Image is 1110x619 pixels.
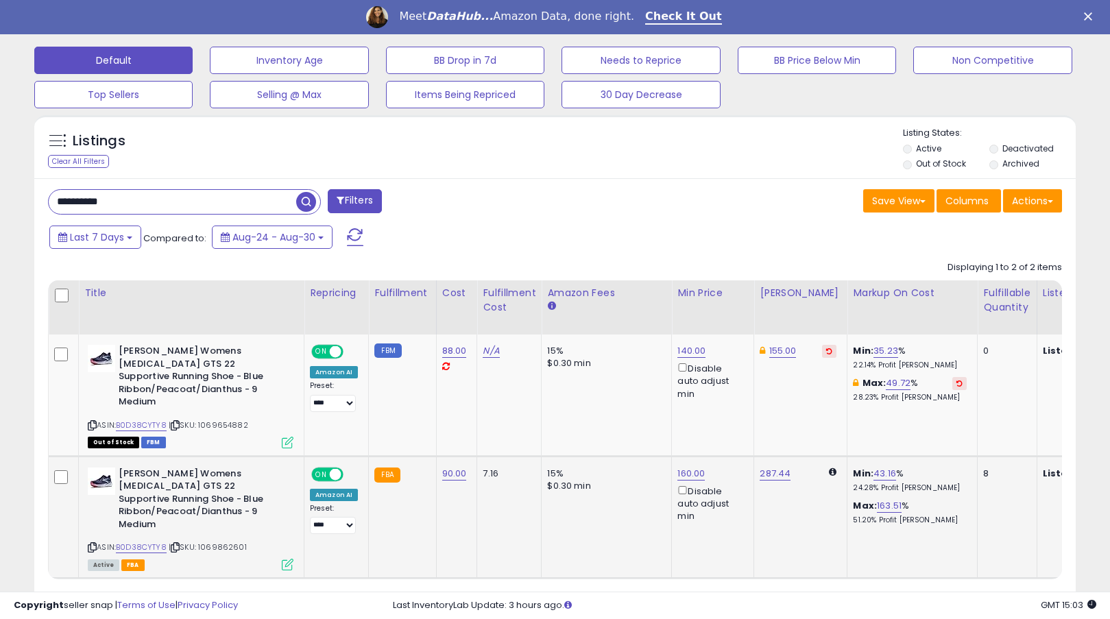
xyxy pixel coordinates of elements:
[399,10,634,23] div: Meet Amazon Data, done right.
[232,230,315,244] span: Aug-24 - Aug-30
[366,6,388,28] img: Profile image for Georgie
[873,344,898,358] a: 35.23
[374,343,401,358] small: FBM
[483,468,531,480] div: 7.16
[983,345,1026,357] div: 0
[442,286,472,300] div: Cost
[117,598,176,611] a: Terms of Use
[1041,598,1096,611] span: 2025-09-7 15:03 GMT
[645,10,722,25] a: Check It Out
[677,467,705,481] a: 160.00
[916,158,966,169] label: Out of Stock
[853,483,967,493] p: 24.28% Profit [PERSON_NAME]
[442,344,467,358] a: 88.00
[853,286,972,300] div: Markup on Cost
[386,81,544,108] button: Items Being Repriced
[769,344,797,358] a: 155.00
[547,480,661,492] div: $0.30 min
[143,232,206,245] span: Compared to:
[853,467,873,480] b: Min:
[677,344,705,358] a: 140.00
[116,420,167,431] a: B0D38CYTY8
[853,361,967,370] p: 22.14% Profit [PERSON_NAME]
[212,226,333,249] button: Aug-24 - Aug-30
[562,47,720,74] button: Needs to Reprice
[983,468,1026,480] div: 8
[341,468,363,480] span: OFF
[313,346,330,358] span: ON
[547,345,661,357] div: 15%
[426,10,493,23] i: DataHub...
[310,381,358,412] div: Preset:
[847,280,978,335] th: The percentage added to the cost of goods (COGS) that forms the calculator for Min & Max prices.
[1043,467,1105,480] b: Listed Price:
[738,47,896,74] button: BB Price Below Min
[178,598,238,611] a: Privacy Policy
[121,559,145,571] span: FBA
[853,500,967,525] div: %
[169,542,247,553] span: | SKU: 1069862601
[393,599,1096,612] div: Last InventoryLab Update: 3 hours ago.
[310,366,358,378] div: Amazon AI
[141,437,166,448] span: FBM
[34,81,193,108] button: Top Sellers
[374,468,400,483] small: FBA
[760,467,791,481] a: 287.44
[853,468,967,493] div: %
[313,468,330,480] span: ON
[677,286,748,300] div: Min Price
[945,194,989,208] span: Columns
[1003,189,1062,213] button: Actions
[983,286,1030,315] div: Fulfillable Quantity
[1002,143,1054,154] label: Deactivated
[547,468,661,480] div: 15%
[88,468,115,495] img: 41ap6WqIZfL._SL40_.jpg
[862,376,886,389] b: Max:
[119,468,285,535] b: [PERSON_NAME] Womens [MEDICAL_DATA] GTS 22 Supportive Running Shoe - Blue Ribbon/Peacoat/Dianthus...
[48,155,109,168] div: Clear All Filters
[210,47,368,74] button: Inventory Age
[70,230,124,244] span: Last 7 Days
[310,286,363,300] div: Repricing
[88,559,119,571] span: All listings currently available for purchase on Amazon
[14,598,64,611] strong: Copyright
[853,377,967,402] div: %
[34,47,193,74] button: Default
[483,286,535,315] div: Fulfillment Cost
[49,226,141,249] button: Last 7 Days
[853,515,967,525] p: 51.20% Profit [PERSON_NAME]
[328,189,381,213] button: Filters
[169,420,248,430] span: | SKU: 1069654882
[853,393,967,402] p: 28.23% Profit [PERSON_NAME]
[677,361,743,400] div: Disable auto adjust min
[547,300,555,313] small: Amazon Fees.
[119,345,285,412] b: [PERSON_NAME] Womens [MEDICAL_DATA] GTS 22 Supportive Running Shoe - Blue Ribbon/Peacoat/Dianthus...
[937,189,1001,213] button: Columns
[116,542,167,553] a: B0D38CYTY8
[1084,12,1098,21] div: Close
[916,143,941,154] label: Active
[310,504,358,535] div: Preset:
[374,286,430,300] div: Fulfillment
[913,47,1072,74] button: Non Competitive
[210,81,368,108] button: Selling @ Max
[863,189,934,213] button: Save View
[853,499,877,512] b: Max:
[84,286,298,300] div: Title
[88,345,293,446] div: ASIN:
[547,286,666,300] div: Amazon Fees
[88,345,115,372] img: 41ap6WqIZfL._SL40_.jpg
[886,376,910,390] a: 49.72
[14,599,238,612] div: seller snap | |
[73,132,125,151] h5: Listings
[341,346,363,358] span: OFF
[442,467,467,481] a: 90.00
[1002,158,1039,169] label: Archived
[873,467,896,481] a: 43.16
[853,345,967,370] div: %
[547,357,661,369] div: $0.30 min
[1043,344,1105,357] b: Listed Price:
[853,344,873,357] b: Min:
[677,483,743,523] div: Disable auto adjust min
[483,344,499,358] a: N/A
